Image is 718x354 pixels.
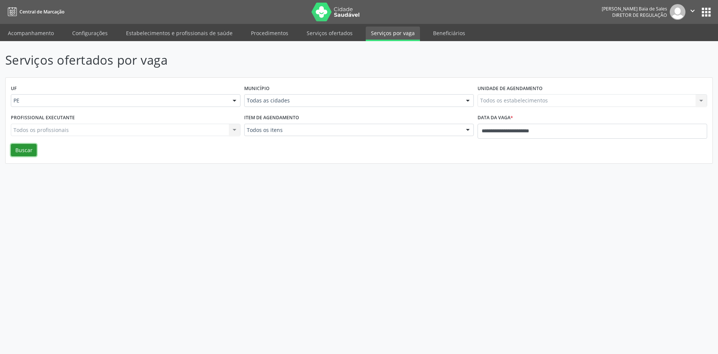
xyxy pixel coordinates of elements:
[67,27,113,40] a: Configurações
[301,27,358,40] a: Serviços ofertados
[478,112,513,124] label: Data da vaga
[19,9,64,15] span: Central de Marcação
[3,27,59,40] a: Acompanhamento
[5,6,64,18] a: Central de Marcação
[247,126,458,134] span: Todos os itens
[247,97,458,104] span: Todas as cidades
[11,83,17,95] label: UF
[688,7,697,15] i: 
[121,27,238,40] a: Estabelecimentos e profissionais de saúde
[428,27,470,40] a: Beneficiários
[244,112,299,124] label: Item de agendamento
[700,6,713,19] button: apps
[5,51,500,70] p: Serviços ofertados por vaga
[366,27,420,41] a: Serviços por vaga
[602,6,667,12] div: [PERSON_NAME] Baia de Sales
[685,4,700,20] button: 
[11,144,37,157] button: Buscar
[244,83,270,95] label: Município
[670,4,685,20] img: img
[11,112,75,124] label: Profissional executante
[246,27,294,40] a: Procedimentos
[13,97,225,104] span: PE
[478,83,543,95] label: Unidade de agendamento
[612,12,667,18] span: Diretor de regulação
